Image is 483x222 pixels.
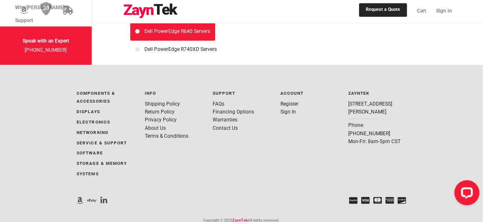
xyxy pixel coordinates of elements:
[213,90,270,98] p: Support
[348,90,406,98] p: ZaynTek
[40,2,52,16] img: 30 Day Return Policy
[145,117,177,123] a: Privacy Policy
[25,47,67,53] a: [PHONE_NUMBER]
[77,91,115,103] a: Components & Accessories
[145,125,166,131] a: About Us
[145,133,189,139] a: Terms & Conditions
[77,197,84,206] li: ZaynTek On Amazon
[412,2,432,20] a: Cart
[23,38,69,44] strong: Speak with an Expert
[77,161,127,166] a: Storage & Memory
[417,8,426,14] span: Cart
[448,177,483,212] iframe: LiveChat chat widget
[77,151,103,155] a: Software
[136,46,217,52] a: Dell PowerEdge R740XD Servers
[432,2,452,20] a: Sign In
[77,109,100,114] a: Displays
[77,141,127,145] a: Service & Support
[77,130,108,135] a: Networking
[280,109,296,115] a: Sign In
[359,3,407,16] a: Request a Quote
[280,90,338,98] p: Account
[136,28,211,34] a: Dell PowerEdge R640 Servers
[213,125,238,131] a: Contact Us
[280,101,298,107] a: Register
[145,101,180,107] a: Shipping Policy
[370,197,382,206] li: Mastercard
[213,109,254,115] a: Financing Options
[346,197,358,206] li: PayPal
[77,120,110,124] a: Electronics
[84,197,97,206] li: ZaynTek On Ebay
[394,197,406,206] li: Discover
[77,172,99,176] a: Systems
[213,117,237,123] a: Warranties
[348,122,390,136] a: Phone: [PHONE_NUMBER]
[213,101,224,107] a: FAQs
[382,197,394,206] li: AMEX
[358,197,370,206] li: Visa
[97,197,108,206] li: linkedIn
[123,3,178,18] img: logo
[145,109,175,115] a: Return Policy
[145,90,203,98] p: Info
